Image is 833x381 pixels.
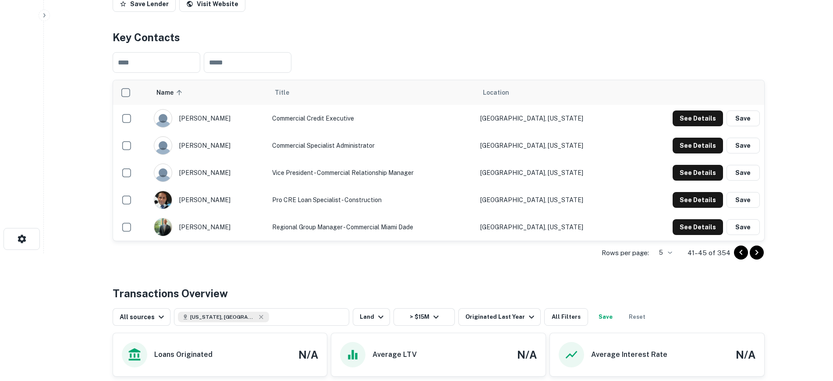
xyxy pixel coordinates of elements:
[673,138,723,153] button: See Details
[602,248,649,258] p: Rows per page:
[734,246,748,260] button: Go to previous page
[174,308,349,326] button: [US_STATE], [GEOGRAPHIC_DATA]
[353,308,390,326] button: Land
[154,137,172,154] img: 9c8pery4andzj6ohjkjp54ma2
[465,312,537,322] div: Originated Last Year
[789,311,833,353] iframe: Chat Widget
[113,308,170,326] button: All sources
[113,80,764,241] div: scrollable content
[517,347,537,363] h4: N/A
[652,246,673,259] div: 5
[673,192,723,208] button: See Details
[727,138,760,153] button: Save
[673,165,723,181] button: See Details
[268,105,476,132] td: Commercial Credit Executive
[268,159,476,186] td: Vice President - Commercial Relationship Manager
[476,186,631,214] td: [GEOGRAPHIC_DATA], [US_STATE]
[154,191,172,209] img: 1517377523508
[592,308,620,326] button: Save your search to get updates of matches that match your search criteria.
[372,349,417,360] h6: Average LTV
[476,80,631,105] th: Location
[120,312,167,322] div: All sources
[727,165,760,181] button: Save
[154,191,263,209] div: [PERSON_NAME]
[154,164,263,182] div: [PERSON_NAME]
[154,218,263,236] div: [PERSON_NAME]
[268,186,476,214] td: Pro CRE Loan Specialist - Construction
[476,159,631,186] td: [GEOGRAPHIC_DATA], [US_STATE]
[149,80,268,105] th: Name
[727,192,760,208] button: Save
[458,308,541,326] button: Originated Last Year
[736,347,755,363] h4: N/A
[275,87,301,98] span: Title
[156,87,185,98] span: Name
[154,109,263,128] div: [PERSON_NAME]
[688,248,730,258] p: 41–45 of 354
[476,214,631,241] td: [GEOGRAPHIC_DATA], [US_STATE]
[268,80,476,105] th: Title
[154,218,172,236] img: 1645497972159
[298,347,318,363] h4: N/A
[623,308,651,326] button: Reset
[727,219,760,235] button: Save
[476,132,631,159] td: [GEOGRAPHIC_DATA], [US_STATE]
[476,105,631,132] td: [GEOGRAPHIC_DATA], [US_STATE]
[591,349,667,360] h6: Average Interest Rate
[673,110,723,126] button: See Details
[154,136,263,155] div: [PERSON_NAME]
[268,214,476,241] td: Regional Group Manager - Commercial Miami Dade
[113,29,765,45] h4: Key Contacts
[154,110,172,127] img: 9c8pery4andzj6ohjkjp54ma2
[673,219,723,235] button: See Details
[268,132,476,159] td: Commercial Specialist Administrator
[154,349,213,360] h6: Loans Originated
[154,164,172,182] img: 9c8pery4andzj6ohjkjp54ma2
[483,87,509,98] span: Location
[113,285,228,301] h4: Transactions Overview
[727,110,760,126] button: Save
[750,246,764,260] button: Go to next page
[190,313,256,321] span: [US_STATE], [GEOGRAPHIC_DATA]
[393,308,455,326] button: > $15M
[544,308,588,326] button: All Filters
